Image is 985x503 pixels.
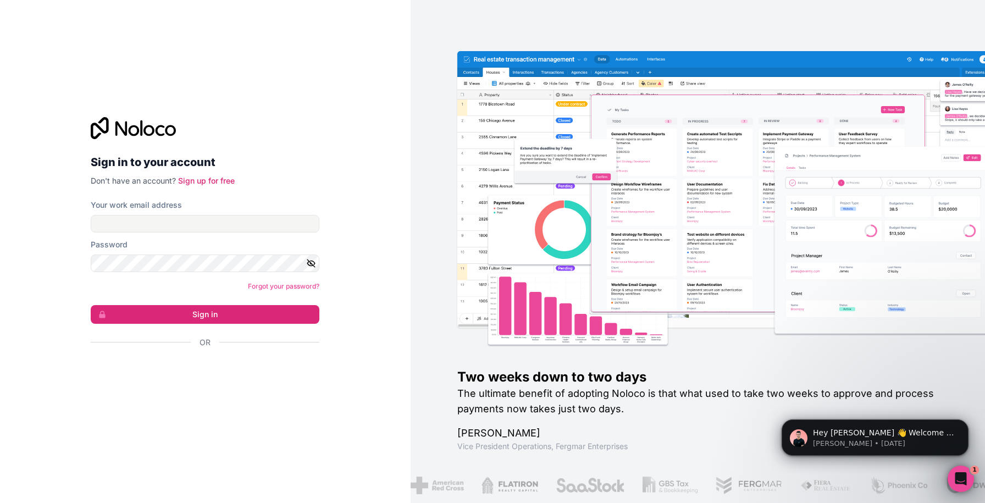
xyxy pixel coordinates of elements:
[457,368,950,386] h1: Two weeks down to two days
[91,305,319,324] button: Sign in
[91,239,128,250] label: Password
[970,466,979,474] span: 1
[248,282,319,290] a: Forgot your password?
[91,255,319,272] input: Password
[91,152,319,172] h2: Sign in to your account
[85,360,316,384] iframe: Sign in with Google Button
[200,337,211,348] span: Or
[91,176,176,185] span: Don't have an account?
[457,386,950,417] h2: The ultimate benefit of adopting Noloco is that what used to take two weeks to approve and proces...
[411,477,464,494] img: /assets/american-red-cross-BAupjrZR.png
[948,466,974,492] iframe: Intercom live chat
[716,477,783,494] img: /assets/fergmar-CudnrXN5.png
[556,477,625,494] img: /assets/saastock-C6Zbiodz.png
[765,396,985,473] iframe: Intercom notifications message
[91,215,319,233] input: Email address
[482,477,539,494] img: /assets/flatiron-C8eUkumj.png
[800,477,852,494] img: /assets/fiera-fwj2N5v4.png
[870,477,929,494] img: /assets/phoenix-BREaitsQ.png
[457,425,950,441] h1: [PERSON_NAME]
[643,477,699,494] img: /assets/gbstax-C-GtDUiK.png
[457,441,950,452] h1: Vice President Operations , Fergmar Enterprises
[91,200,182,211] label: Your work email address
[178,176,235,185] a: Sign up for free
